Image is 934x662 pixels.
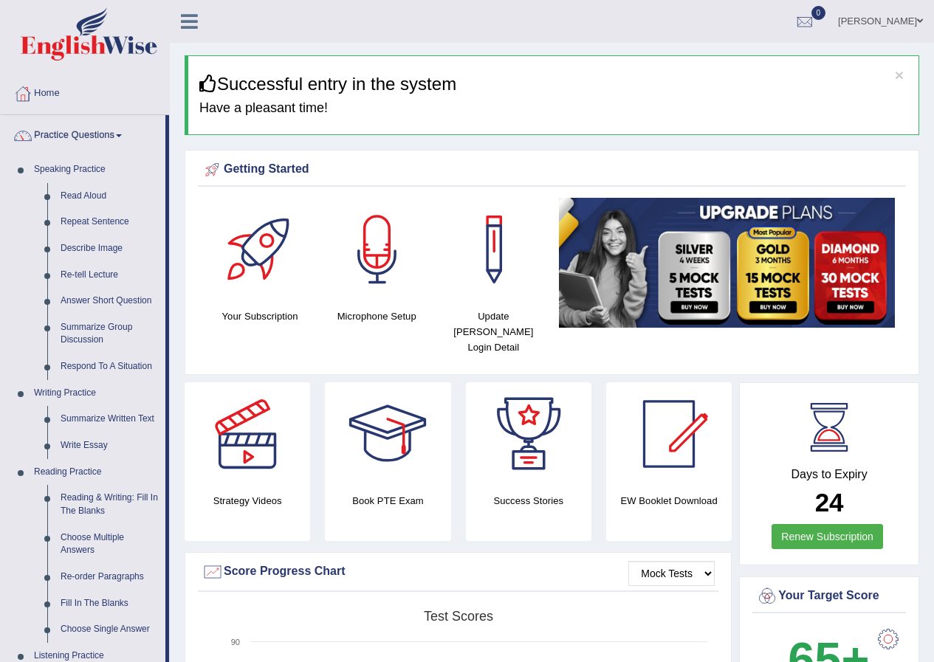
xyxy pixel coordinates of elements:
h4: Your Subscription [209,308,311,324]
img: small5.jpg [559,198,895,328]
a: Summarize Group Discussion [54,314,165,354]
h3: Successful entry in the system [199,75,907,94]
a: Speaking Practice [27,156,165,183]
a: Reading Practice [27,459,165,486]
h4: Have a pleasant time! [199,101,907,116]
a: Practice Questions [1,115,165,152]
div: Getting Started [202,159,902,181]
a: Answer Short Question [54,288,165,314]
a: Summarize Written Text [54,406,165,432]
a: Renew Subscription [772,524,883,549]
a: Fill In The Blanks [54,590,165,617]
a: Write Essay [54,432,165,459]
a: Respond To A Situation [54,354,165,380]
b: 24 [815,488,844,517]
a: Repeat Sentence [54,209,165,235]
a: Choose Multiple Answers [54,525,165,564]
a: Reading & Writing: Fill In The Blanks [54,485,165,524]
h4: EW Booklet Download [606,493,732,508]
a: Home [1,73,169,110]
a: Read Aloud [54,183,165,210]
button: × [895,67,904,83]
div: Your Target Score [756,585,902,607]
h4: Success Stories [466,493,591,508]
h4: Strategy Videos [185,493,310,508]
div: Score Progress Chart [202,561,715,583]
span: 0 [811,6,826,20]
text: 90 [231,638,240,647]
a: Re-order Paragraphs [54,564,165,590]
tspan: Test scores [424,609,493,624]
a: Choose Single Answer [54,616,165,643]
a: Writing Practice [27,380,165,407]
h4: Days to Expiry [756,468,902,481]
a: Re-tell Lecture [54,262,165,289]
h4: Book PTE Exam [325,493,450,508]
a: Describe Image [54,235,165,262]
h4: Microphone Setup [326,308,427,324]
h4: Update [PERSON_NAME] Login Detail [442,308,544,355]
